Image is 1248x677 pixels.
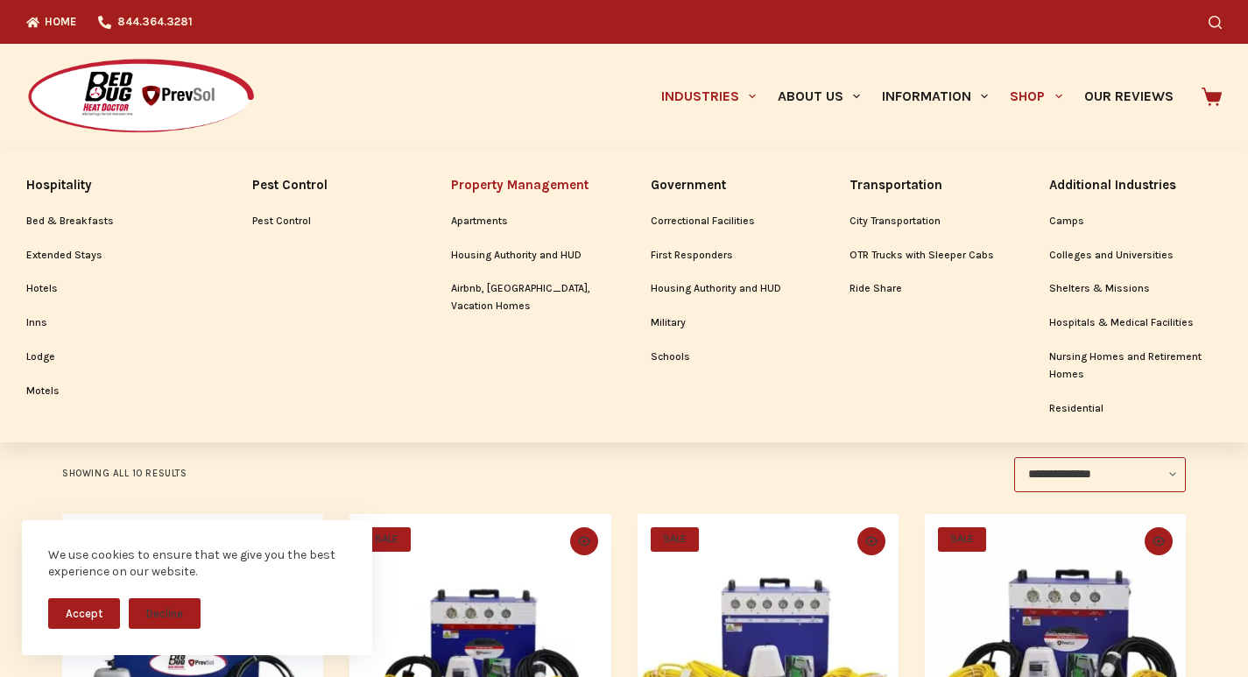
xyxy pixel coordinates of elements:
[1049,239,1223,272] a: Colleges and Universities
[14,7,67,60] button: Open LiveChat chat widget
[1014,457,1186,492] select: Shop order
[651,166,797,204] a: Government
[651,307,797,340] a: Military
[1049,166,1223,204] a: Additional Industries
[26,205,199,238] a: Bed & Breakfasts
[857,527,885,555] button: Quick view toggle
[1145,527,1173,555] button: Quick view toggle
[650,44,1184,149] nav: Primary
[26,307,199,340] a: Inns
[1049,307,1223,340] a: Hospitals & Medical Facilities
[252,166,398,204] a: Pest Control
[651,272,797,306] a: Housing Authority and HUD
[451,205,597,238] a: Apartments
[1049,272,1223,306] a: Shelters & Missions
[1073,44,1184,149] a: Our Reviews
[451,166,597,204] a: Property Management
[26,166,199,204] a: Hospitality
[48,598,120,629] button: Accept
[252,205,398,238] a: Pest Control
[26,58,256,136] img: Prevsol/Bed Bug Heat Doctor
[451,272,597,323] a: Airbnb, [GEOGRAPHIC_DATA], Vacation Homes
[48,547,346,581] div: We use cookies to ensure that we give you the best experience on our website.
[999,44,1073,149] a: Shop
[26,341,199,374] a: Lodge
[651,527,699,552] span: SALE
[62,466,187,482] p: Showing all 10 results
[766,44,871,149] a: About Us
[650,44,766,149] a: Industries
[451,239,597,272] a: Housing Authority and HUD
[26,272,199,306] a: Hotels
[26,375,199,408] a: Motels
[570,527,598,555] button: Quick view toggle
[651,341,797,374] a: Schools
[1049,392,1223,426] a: Residential
[938,527,986,552] span: SALE
[850,272,996,306] a: Ride Share
[651,205,797,238] a: Correctional Facilities
[871,44,999,149] a: Information
[651,239,797,272] a: First Responders
[1049,341,1223,391] a: Nursing Homes and Retirement Homes
[129,598,201,629] button: Decline
[850,239,996,272] a: OTR Trucks with Sleeper Cabs
[26,239,199,272] a: Extended Stays
[1209,16,1222,29] button: Search
[1049,205,1223,238] a: Camps
[850,166,996,204] a: Transportation
[850,205,996,238] a: City Transportation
